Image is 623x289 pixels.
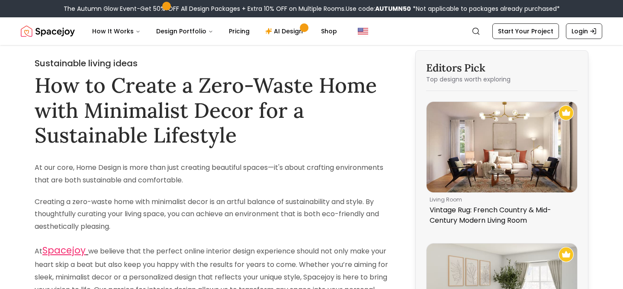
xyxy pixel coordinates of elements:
img: Recommended Spacejoy Design - A Scandinavian Living Room Beaming With Natural Light [559,247,574,262]
img: Recommended Spacejoy Design - Vintage Rug: French Country & Mid-Century Modern Living Room [559,105,574,120]
p: Creating a zero-waste home with minimalist decor is an artful balance of sustainability and style... [35,196,393,233]
button: How It Works [85,23,148,40]
img: Spacejoy Logo [21,23,75,40]
h3: Editors Pick [426,61,578,75]
button: Design Portfolio [149,23,220,40]
p: living room [430,196,571,203]
a: Vintage Rug: French Country & Mid-Century Modern Living RoomRecommended Spacejoy Design - Vintage... [426,101,578,229]
a: Start Your Project [492,23,559,39]
nav: Main [85,23,344,40]
a: Login [566,23,602,39]
a: Spacejoy [21,23,75,40]
b: AUTUMN50 [375,4,411,13]
p: Vintage Rug: French Country & Mid-Century Modern Living Room [430,205,571,226]
img: Vintage Rug: French Country & Mid-Century Modern Living Room [427,102,577,192]
a: Spacejoy [42,244,86,257]
h2: Sustainable living ideas [35,57,393,69]
img: United States [358,26,368,36]
div: The Autumn Glow Event-Get 50% OFF All Design Packages + Extra 10% OFF on Multiple Rooms. [64,4,560,13]
nav: Global [21,17,602,45]
a: Shop [314,23,344,40]
p: At our core, Home Design is more than just creating beautiful spaces—it's about crafting environm... [35,162,393,187]
a: Pricing [222,23,257,40]
span: *Not applicable to packages already purchased* [411,4,560,13]
a: AI Design [258,23,312,40]
h1: How to Create a Zero-Waste Home with Minimalist Decor for a Sustainable Lifestyle [35,73,393,148]
p: Top designs worth exploring [426,75,578,84]
span: Use code: [346,4,411,13]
